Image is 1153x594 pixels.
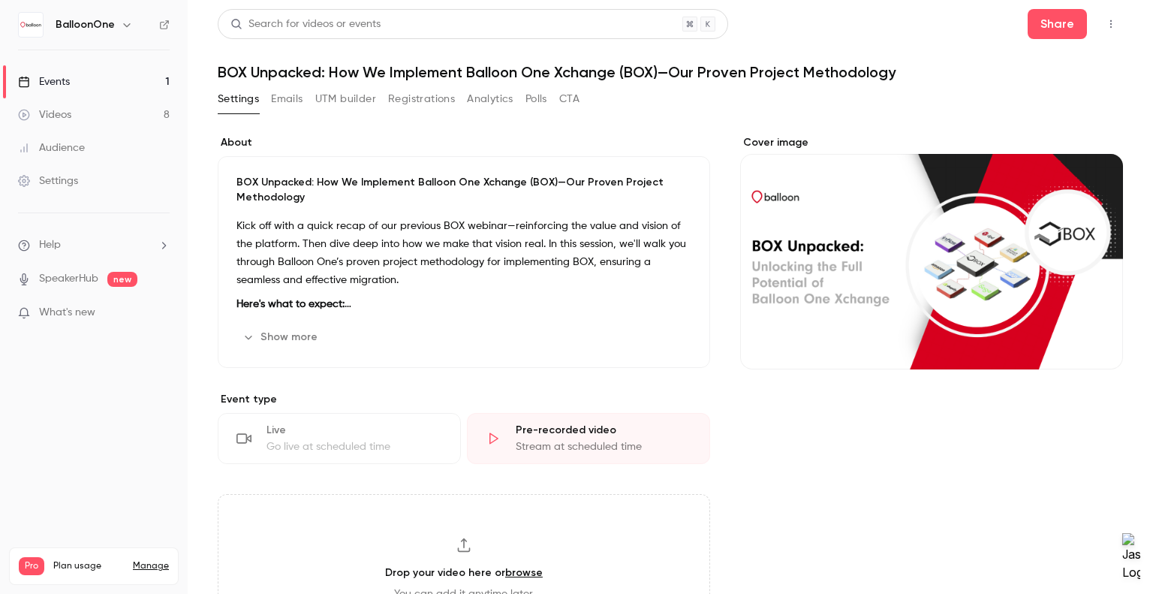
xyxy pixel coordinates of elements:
[133,560,169,572] a: Manage
[152,306,170,320] iframe: Noticeable Trigger
[236,325,327,349] button: Show more
[516,439,691,454] div: Stream at scheduled time
[39,305,95,321] span: What's new
[388,87,455,111] button: Registrations
[1028,9,1087,39] button: Share
[218,87,259,111] button: Settings
[266,439,442,454] div: Go live at scheduled time
[315,87,376,111] button: UTM builder
[230,17,381,32] div: Search for videos or events
[39,237,61,253] span: Help
[236,299,351,309] strong: Here's what to expect:
[18,74,70,89] div: Events
[18,140,85,155] div: Audience
[56,17,115,32] h6: BalloonOne
[19,13,43,37] img: BalloonOne
[18,173,78,188] div: Settings
[559,87,580,111] button: CTA
[19,557,44,575] span: Pro
[236,217,691,289] p: Kick off with a quick recap of our previous BOX webinar—reinforcing the value and vision of the p...
[740,135,1123,150] label: Cover image
[525,87,547,111] button: Polls
[467,87,513,111] button: Analytics
[39,271,98,287] a: SpeakerHub
[271,87,303,111] button: Emails
[516,423,691,438] div: Pre-recorded video
[467,413,710,464] div: Pre-recorded videoStream at scheduled time
[385,565,543,580] h3: Drop your video here or
[53,560,124,572] span: Plan usage
[236,175,691,205] p: BOX Unpacked: How We Implement Balloon One Xchange (BOX)—Our Proven Project Methodology
[266,423,442,438] div: Live
[740,135,1123,369] section: Cover image
[218,135,710,150] label: About
[505,566,543,579] a: browse
[107,272,137,287] span: new
[18,107,71,122] div: Videos
[218,392,710,407] p: Event type
[18,237,170,253] li: help-dropdown-opener
[218,63,1123,81] h1: BOX Unpacked: How We Implement Balloon One Xchange (BOX)—Our Proven Project Methodology
[218,413,461,464] div: LiveGo live at scheduled time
